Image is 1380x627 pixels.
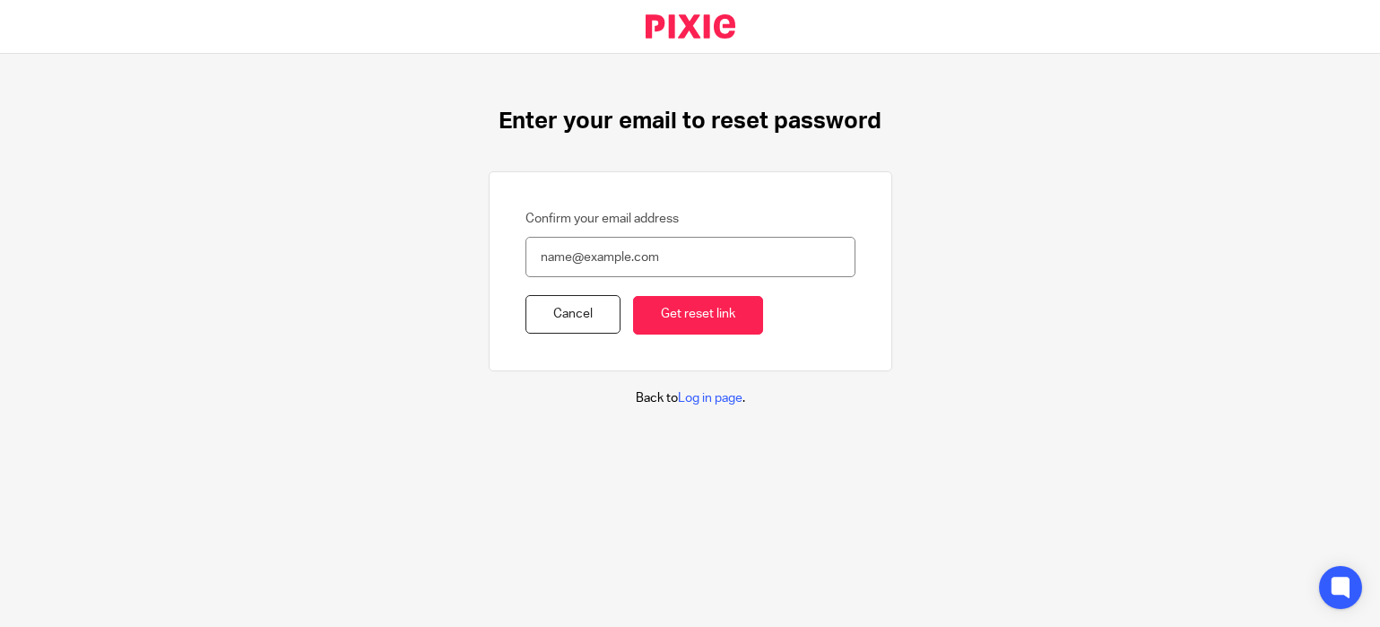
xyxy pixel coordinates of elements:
a: Cancel [525,295,621,334]
label: Confirm your email address [525,210,679,228]
h1: Enter your email to reset password [499,108,881,135]
p: Back to . [636,389,745,407]
input: Get reset link [633,296,763,335]
input: name@example.com [525,237,855,277]
a: Log in page [678,392,742,405]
